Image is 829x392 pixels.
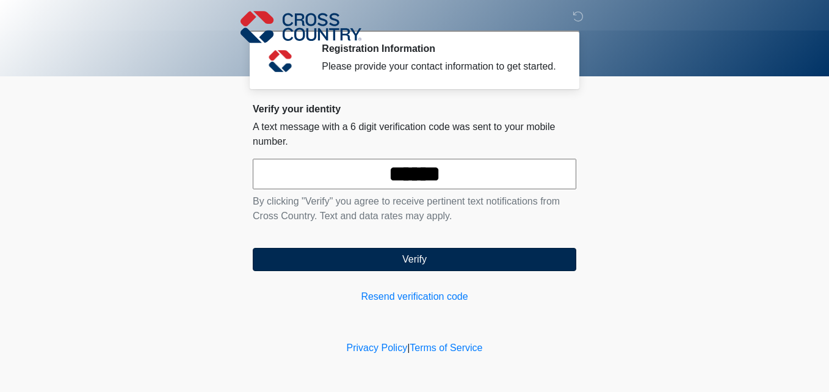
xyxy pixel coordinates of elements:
[241,9,361,45] img: Cross Country Logo
[410,343,482,353] a: Terms of Service
[253,103,576,115] h2: Verify your identity
[253,289,576,304] a: Resend verification code
[262,43,299,79] img: Agent Avatar
[347,343,408,353] a: Privacy Policy
[253,120,576,149] p: A text message with a 6 digit verification code was sent to your mobile number.
[407,343,410,353] a: |
[322,59,558,74] div: Please provide your contact information to get started.
[253,194,576,223] p: By clicking "Verify" you agree to receive pertinent text notifications from Cross Country. Text a...
[253,248,576,271] button: Verify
